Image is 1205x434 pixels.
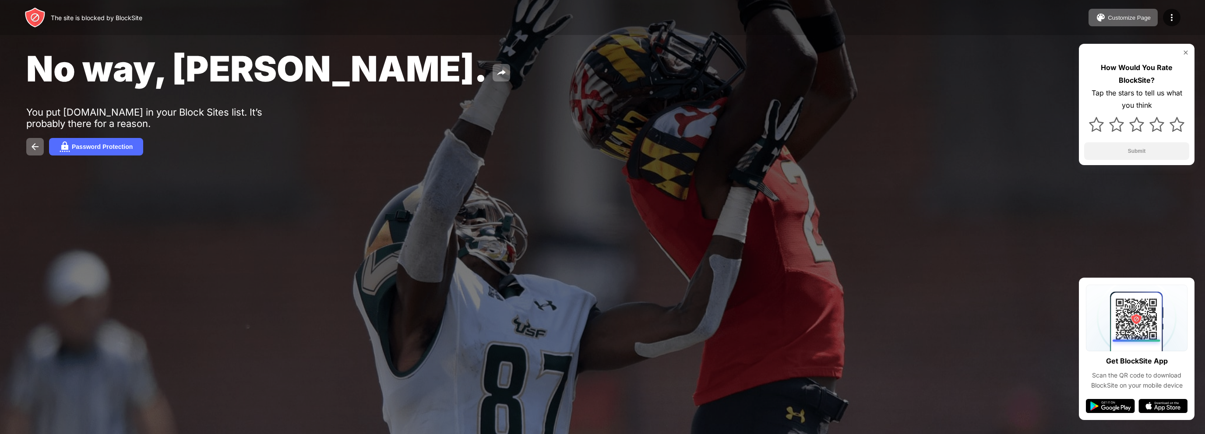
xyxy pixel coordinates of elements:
div: Password Protection [72,143,133,150]
img: menu-icon.svg [1166,12,1177,23]
img: header-logo.svg [25,7,46,28]
img: star.svg [1170,117,1184,132]
button: Customize Page [1089,9,1158,26]
div: You put [DOMAIN_NAME] in your Block Sites list. It’s probably there for a reason. [26,106,297,129]
img: google-play.svg [1086,399,1135,413]
div: Get BlockSite App [1106,355,1168,367]
img: qrcode.svg [1086,285,1187,351]
button: Submit [1084,142,1189,160]
div: How Would You Rate BlockSite? [1084,61,1189,87]
img: password.svg [60,141,70,152]
div: Scan the QR code to download BlockSite on your mobile device [1086,370,1187,390]
img: star.svg [1089,117,1104,132]
img: back.svg [30,141,40,152]
img: rate-us-close.svg [1182,49,1189,56]
img: star.svg [1129,117,1144,132]
div: Tap the stars to tell us what you think [1084,87,1189,112]
img: share.svg [496,67,507,78]
img: pallet.svg [1096,12,1106,23]
span: No way, [PERSON_NAME]. [26,47,487,90]
img: star.svg [1109,117,1124,132]
img: app-store.svg [1138,399,1187,413]
div: The site is blocked by BlockSite [51,14,142,21]
button: Password Protection [49,138,143,155]
img: star.svg [1149,117,1164,132]
div: Customize Page [1108,14,1151,21]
